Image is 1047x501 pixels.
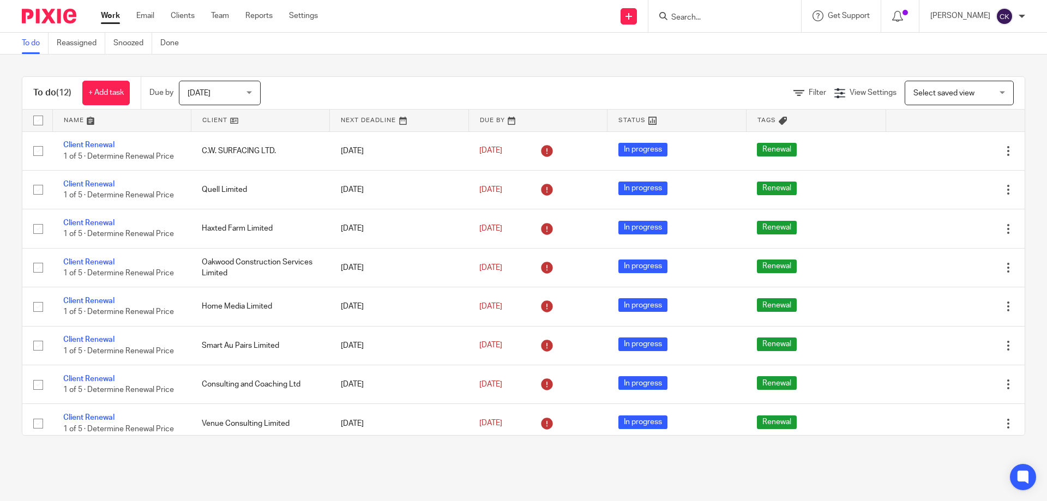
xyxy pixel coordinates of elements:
[63,180,115,188] a: Client Renewal
[757,298,797,312] span: Renewal
[63,336,115,343] a: Client Renewal
[479,225,502,232] span: [DATE]
[136,10,154,21] a: Email
[757,143,797,156] span: Renewal
[22,9,76,23] img: Pixie
[191,404,329,443] td: Venue Consulting Limited
[63,153,174,160] span: 1 of 5 · Determine Renewal Price
[479,186,502,194] span: [DATE]
[330,209,468,248] td: [DATE]
[56,88,71,97] span: (12)
[63,219,115,227] a: Client Renewal
[82,81,130,105] a: + Add task
[930,10,990,21] p: [PERSON_NAME]
[191,209,329,248] td: Haxted Farm Limited
[618,182,667,195] span: In progress
[618,143,667,156] span: In progress
[913,89,974,97] span: Select saved view
[757,117,776,123] span: Tags
[289,10,318,21] a: Settings
[171,10,195,21] a: Clients
[330,287,468,326] td: [DATE]
[149,87,173,98] p: Due by
[670,13,768,23] input: Search
[828,12,870,20] span: Get Support
[757,259,797,273] span: Renewal
[63,414,115,421] a: Client Renewal
[63,231,174,238] span: 1 of 5 · Determine Renewal Price
[757,182,797,195] span: Renewal
[618,298,667,312] span: In progress
[63,258,115,266] a: Client Renewal
[330,365,468,404] td: [DATE]
[618,337,667,351] span: In progress
[618,221,667,234] span: In progress
[63,425,174,433] span: 1 of 5 · Determine Renewal Price
[479,419,502,427] span: [DATE]
[63,141,115,149] a: Client Renewal
[63,386,174,394] span: 1 of 5 · Determine Renewal Price
[63,309,174,316] span: 1 of 5 · Determine Renewal Price
[33,87,71,99] h1: To do
[809,89,826,96] span: Filter
[188,89,210,97] span: [DATE]
[160,33,187,54] a: Done
[101,10,120,21] a: Work
[191,365,329,404] td: Consulting and Coaching Ltd
[850,89,896,96] span: View Settings
[191,131,329,170] td: C.W. SURFACING LTD.
[757,376,797,390] span: Renewal
[330,170,468,209] td: [DATE]
[757,221,797,234] span: Renewal
[757,337,797,351] span: Renewal
[63,297,115,305] a: Client Renewal
[479,342,502,349] span: [DATE]
[191,326,329,365] td: Smart Au Pairs Limited
[63,375,115,383] a: Client Renewal
[618,259,667,273] span: In progress
[191,248,329,287] td: Oakwood Construction Services Limited
[330,326,468,365] td: [DATE]
[63,191,174,199] span: 1 of 5 · Determine Renewal Price
[57,33,105,54] a: Reassigned
[63,269,174,277] span: 1 of 5 · Determine Renewal Price
[191,287,329,326] td: Home Media Limited
[618,415,667,429] span: In progress
[191,170,329,209] td: Quell Limited
[618,376,667,390] span: In progress
[330,131,468,170] td: [DATE]
[245,10,273,21] a: Reports
[479,303,502,310] span: [DATE]
[479,264,502,271] span: [DATE]
[211,10,229,21] a: Team
[330,404,468,443] td: [DATE]
[330,248,468,287] td: [DATE]
[479,147,502,155] span: [DATE]
[757,415,797,429] span: Renewal
[63,347,174,355] span: 1 of 5 · Determine Renewal Price
[479,381,502,388] span: [DATE]
[996,8,1013,25] img: svg%3E
[22,33,49,54] a: To do
[113,33,152,54] a: Snoozed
